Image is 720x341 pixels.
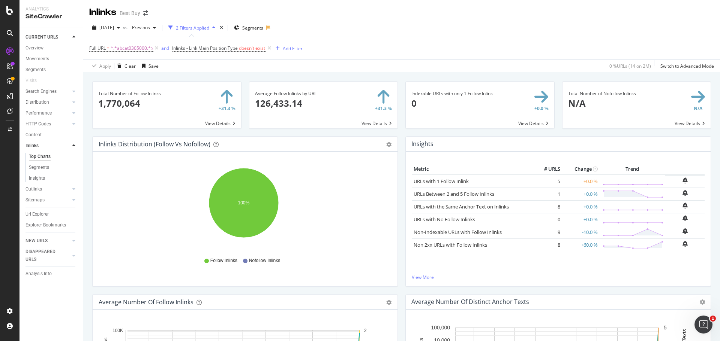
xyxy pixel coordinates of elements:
a: URLs Between 2 and 5 Follow Inlinks [414,191,494,197]
th: Metric [412,164,532,175]
div: Visits [25,77,37,85]
a: Content [25,131,78,139]
div: bell-plus [682,215,688,221]
div: Explorer Bookmarks [25,221,66,229]
a: Movements [25,55,78,63]
span: doesn't exist [239,45,265,51]
div: Content [25,131,42,139]
div: Analysis Info [25,270,52,278]
div: Save [148,63,159,69]
div: Movements [25,55,49,63]
th: Change [562,164,600,175]
a: Performance [25,109,70,117]
td: 8 [532,200,562,213]
a: Visits [25,77,44,85]
div: arrow-right-arrow-left [143,10,148,16]
span: = [107,45,109,51]
a: Url Explorer [25,210,78,218]
span: Nofollow Inlinks [249,258,280,264]
h4: Insights [411,139,433,149]
a: DISAPPEARED URLS [25,248,70,264]
div: Segments [29,164,49,171]
svg: A chart. [99,164,389,250]
td: 5 [532,175,562,188]
td: 1 [532,188,562,200]
text: 100% [238,200,250,205]
button: Segments [231,22,266,34]
td: +0.0 % [562,175,600,188]
div: bell-plus [682,228,688,234]
div: Average Number of Follow Inlinks [99,298,193,306]
div: Outlinks [25,185,42,193]
td: 9 [532,226,562,238]
a: Search Engines [25,88,70,95]
div: Inlinks Distribution (Follow vs Nofollow) [99,140,210,148]
div: Add Filter [283,45,303,52]
button: Clear [114,60,136,72]
div: Insights [29,174,45,182]
a: Distribution [25,98,70,106]
span: Inlinks - Link Main Position Type [172,45,238,51]
a: Inlinks [25,142,70,150]
div: SiteCrawler [25,12,77,21]
a: URLs with 1 Follow Inlink [414,178,469,185]
span: Segments [242,25,263,31]
div: gear [386,142,391,147]
div: Analytics [25,6,77,12]
text: 2 [364,328,367,333]
a: Overview [25,44,78,52]
div: DISAPPEARED URLS [25,248,63,264]
a: NEW URLS [25,237,70,245]
div: Best Buy [120,9,140,17]
div: bell-plus [682,203,688,208]
div: Switch to Advanced Mode [660,63,714,69]
div: bell-plus [682,177,688,183]
div: Inlinks [25,142,39,150]
button: Save [139,60,159,72]
div: bell-plus [682,241,688,247]
a: Top Charts [29,153,78,161]
div: Inlinks [89,6,117,19]
div: Clear [124,63,136,69]
a: Segments [25,66,78,74]
td: 0 [532,213,562,226]
div: and [161,45,169,51]
a: HTTP Codes [25,120,70,128]
button: 2 Filters Applied [165,22,218,34]
button: Add Filter [273,44,303,53]
th: # URLS [532,164,562,175]
td: -10.0 % [562,226,600,238]
div: 0 % URLs ( 14 on 2M ) [609,63,651,69]
span: 1 [710,316,716,322]
text: 100,000 [431,325,450,331]
a: Outlinks [25,185,70,193]
div: Search Engines [25,88,57,95]
div: Sitemaps [25,196,45,204]
button: Switch to Advanced Mode [657,60,714,72]
a: URLs with No Follow Inlinks [414,216,475,223]
span: Follow Inlinks [210,258,237,264]
div: Apply [99,63,111,69]
i: Options [700,299,705,305]
text: 5 [664,325,667,331]
button: and [161,45,169,52]
td: +0.0 % [562,188,600,200]
iframe: Intercom live chat [694,316,712,334]
div: Url Explorer [25,210,49,218]
div: Performance [25,109,52,117]
button: Previous [129,22,159,34]
a: URLs with the Same Anchor Text on Inlinks [414,203,509,210]
div: CURRENT URLS [25,33,58,41]
th: Trend [600,164,665,175]
button: Apply [89,60,111,72]
td: +0.0 % [562,213,600,226]
div: bell-plus [682,190,688,196]
a: CURRENT URLS [25,33,70,41]
a: Analysis Info [25,270,78,278]
span: Full URL [89,45,106,51]
td: 8 [532,238,562,251]
div: NEW URLS [25,237,48,245]
div: Distribution [25,98,49,106]
a: Explorer Bookmarks [25,221,78,229]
